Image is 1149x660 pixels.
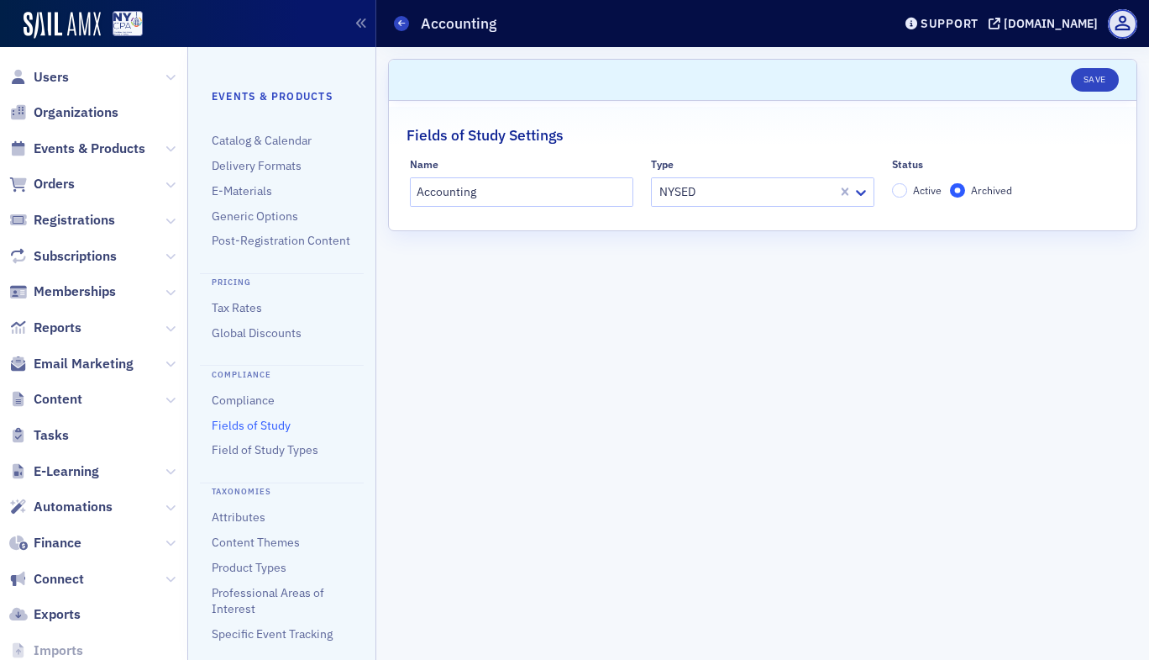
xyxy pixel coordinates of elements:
[34,605,81,624] span: Exports
[200,273,364,289] h4: Pricing
[9,211,115,230] a: Registrations
[9,319,81,337] a: Reports
[34,140,145,158] span: Events & Products
[9,498,113,516] a: Automations
[971,183,1012,197] span: Archived
[212,300,262,315] a: Tax Rates
[410,158,438,171] div: Name
[34,247,117,266] span: Subscriptions
[892,158,923,171] div: Status
[34,68,69,87] span: Users
[34,355,134,373] span: Email Marketing
[113,11,143,37] img: SailAMX
[34,319,81,337] span: Reports
[9,282,116,301] a: Memberships
[9,426,69,445] a: Tasks
[1071,68,1119,92] button: Save
[212,183,272,198] a: E-Materials
[34,498,113,516] span: Automations
[9,605,81,624] a: Exports
[34,390,82,409] span: Content
[34,175,75,193] span: Orders
[200,483,364,499] h4: Taxonomies
[34,462,99,481] span: E-Learning
[34,103,118,122] span: Organizations
[34,282,116,301] span: Memberships
[212,510,265,525] a: Attributes
[9,462,99,481] a: E-Learning
[1108,9,1137,39] span: Profile
[212,626,333,642] a: Specific Event Tracking
[9,247,117,266] a: Subscriptions
[212,88,352,103] h4: Events & Products
[212,418,291,433] a: Fields of Study
[989,18,1104,29] button: [DOMAIN_NAME]
[101,11,143,40] a: View Homepage
[407,124,564,146] h2: Fields of Study Settings
[34,534,81,552] span: Finance
[9,175,75,193] a: Orders
[212,133,312,148] a: Catalog & Calendar
[34,642,83,660] span: Imports
[34,426,69,445] span: Tasks
[9,140,145,158] a: Events & Products
[9,642,83,660] a: Imports
[212,560,286,575] a: Product Types
[950,183,965,198] input: Archived
[921,16,978,31] div: Support
[421,13,496,34] h1: Accounting
[913,183,942,197] span: Active
[651,158,674,171] div: Type
[24,12,101,39] img: SailAMX
[9,570,84,589] a: Connect
[9,390,82,409] a: Content
[9,103,118,122] a: Organizations
[212,158,302,173] a: Delivery Formats
[200,365,364,381] h4: Compliance
[9,355,134,373] a: Email Marketing
[212,585,324,616] a: Professional Areas of Interest
[212,393,275,408] a: Compliance
[1004,16,1098,31] div: [DOMAIN_NAME]
[34,570,84,589] span: Connect
[212,233,350,248] a: Post-Registration Content
[9,534,81,552] a: Finance
[34,211,115,230] span: Registrations
[212,535,300,550] a: Content Themes
[892,183,907,198] input: Active
[212,325,302,341] a: Global Discounts
[212,209,298,224] a: Generic Options
[212,442,318,457] a: Field of Study Types
[9,68,69,87] a: Users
